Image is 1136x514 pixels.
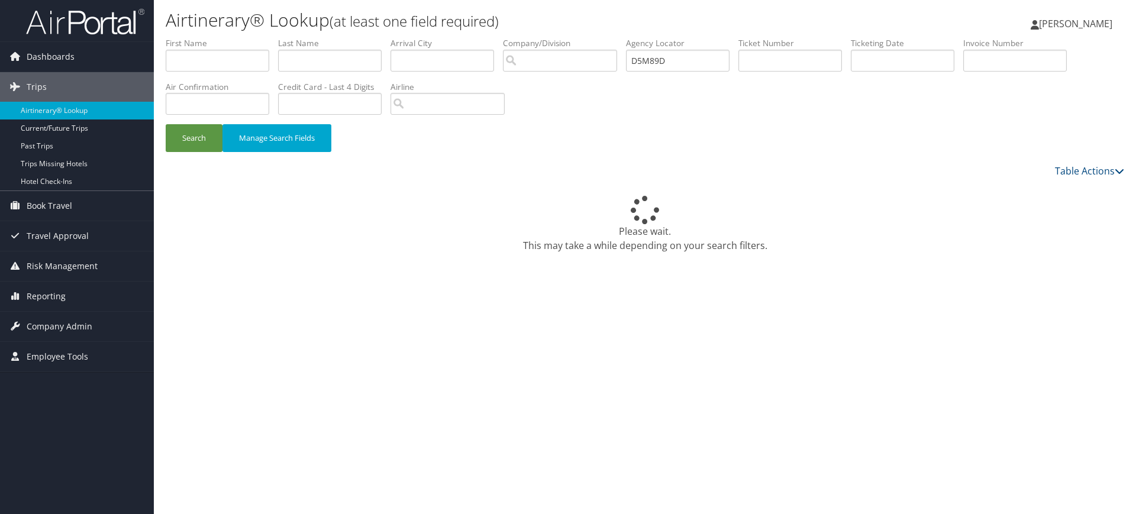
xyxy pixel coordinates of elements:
label: Airline [390,81,514,93]
label: Ticketing Date [851,37,963,49]
small: (at least one field required) [330,11,499,31]
span: Company Admin [27,312,92,341]
a: Table Actions [1055,164,1124,177]
span: Travel Approval [27,221,89,251]
button: Search [166,124,222,152]
label: First Name [166,37,278,49]
span: Risk Management [27,251,98,281]
h1: Airtinerary® Lookup [166,8,805,33]
span: Reporting [27,282,66,311]
span: Employee Tools [27,342,88,371]
div: Please wait. This may take a while depending on your search filters. [166,196,1124,253]
button: Manage Search Fields [222,124,331,152]
label: Invoice Number [963,37,1076,49]
label: Arrival City [390,37,503,49]
label: Last Name [278,37,390,49]
label: Ticket Number [738,37,851,49]
span: Book Travel [27,191,72,221]
span: Trips [27,72,47,102]
a: [PERSON_NAME] [1031,6,1124,41]
label: Air Confirmation [166,81,278,93]
span: Dashboards [27,42,75,72]
img: airportal-logo.png [26,8,144,35]
span: [PERSON_NAME] [1039,17,1112,30]
label: Agency Locator [626,37,738,49]
label: Company/Division [503,37,626,49]
label: Credit Card - Last 4 Digits [278,81,390,93]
